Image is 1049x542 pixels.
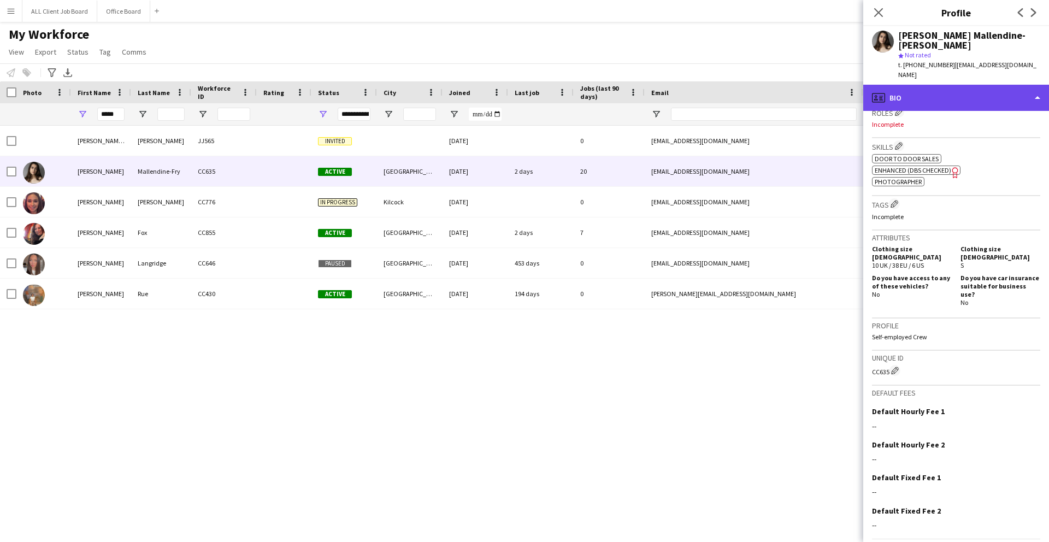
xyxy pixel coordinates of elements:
[645,126,863,156] div: [EMAIL_ADDRESS][DOMAIN_NAME]
[872,388,1040,398] h3: Default fees
[872,406,945,416] h3: Default Hourly Fee 1
[443,248,508,278] div: [DATE]
[863,5,1049,20] h3: Profile
[131,279,191,309] div: Rue
[574,187,645,217] div: 0
[960,298,968,307] span: No
[872,107,1040,118] h3: Roles
[23,162,45,184] img: Sophia Mallendine-Fry
[872,440,945,450] h3: Default Hourly Fee 2
[377,187,443,217] div: Kilcock
[651,109,661,119] button: Open Filter Menu
[960,245,1040,261] h5: Clothing size [DEMOGRAPHIC_DATA]
[872,233,1040,243] h3: Attributes
[872,506,941,516] h3: Default Fixed Fee 2
[263,89,284,97] span: Rating
[71,248,131,278] div: [PERSON_NAME]
[4,45,28,59] a: View
[131,126,191,156] div: [PERSON_NAME]
[198,84,237,101] span: Workforce ID
[515,89,539,97] span: Last job
[9,26,89,43] span: My Workforce
[23,89,42,97] span: Photo
[645,156,863,186] div: [EMAIL_ADDRESS][DOMAIN_NAME]
[99,47,111,57] span: Tag
[61,66,74,79] app-action-btn: Export XLSX
[574,217,645,248] div: 7
[318,260,352,268] span: Paused
[117,45,151,59] a: Comms
[377,279,443,309] div: [GEOGRAPHIC_DATA]
[443,187,508,217] div: [DATE]
[875,178,922,186] span: Photographer
[384,89,396,97] span: City
[872,274,952,290] h5: Do you have access to any of these vehicles?
[469,108,502,121] input: Joined Filter Input
[35,47,56,57] span: Export
[645,279,863,309] div: [PERSON_NAME][EMAIL_ADDRESS][DOMAIN_NAME]
[22,1,97,22] button: ALL Client Job Board
[71,279,131,309] div: [PERSON_NAME]
[63,45,93,59] a: Status
[872,353,1040,363] h3: Unique ID
[377,217,443,248] div: [GEOGRAPHIC_DATA]
[898,61,955,69] span: t. [PHONE_NUMBER]
[122,47,146,57] span: Comms
[71,217,131,248] div: [PERSON_NAME]
[863,85,1049,111] div: Bio
[651,89,669,97] span: Email
[872,213,1040,221] p: Incomplete
[318,168,352,176] span: Active
[131,187,191,217] div: [PERSON_NAME]
[191,156,257,186] div: CC635
[23,192,45,214] img: Sophie Caldwell
[574,126,645,156] div: 0
[318,229,352,237] span: Active
[9,47,24,57] span: View
[131,248,191,278] div: Langridge
[318,89,339,97] span: Status
[960,261,964,269] span: S
[905,51,931,59] span: Not rated
[97,108,125,121] input: First Name Filter Input
[23,223,45,245] img: Sophie Fox
[71,156,131,186] div: [PERSON_NAME]
[443,156,508,186] div: [DATE]
[318,198,357,207] span: In progress
[872,198,1040,210] h3: Tags
[872,333,1040,341] p: Self-employed Crew
[191,279,257,309] div: CC430
[960,274,1040,298] h5: Do you have car insurance suitable for business use?
[97,1,150,22] button: Office Board
[217,108,250,121] input: Workforce ID Filter Input
[508,248,574,278] div: 453 days
[671,108,857,121] input: Email Filter Input
[318,109,328,119] button: Open Filter Menu
[377,248,443,278] div: [GEOGRAPHIC_DATA]
[875,155,939,163] span: Door to door sales
[191,126,257,156] div: JJ565
[449,89,470,97] span: Joined
[138,109,148,119] button: Open Filter Menu
[443,126,508,156] div: [DATE]
[71,187,131,217] div: [PERSON_NAME]
[898,31,1040,50] div: [PERSON_NAME] Mallendine-[PERSON_NAME]
[443,217,508,248] div: [DATE]
[872,421,1040,431] div: --
[872,120,1040,128] p: Incomplete
[131,156,191,186] div: Mallendine-Fry
[872,140,1040,152] h3: Skills
[198,109,208,119] button: Open Filter Menu
[872,454,1040,464] div: --
[574,156,645,186] div: 20
[45,66,58,79] app-action-btn: Advanced filters
[191,248,257,278] div: CC646
[580,84,625,101] span: Jobs (last 90 days)
[508,156,574,186] div: 2 days
[157,108,185,121] input: Last Name Filter Input
[872,290,880,298] span: No
[443,279,508,309] div: [DATE]
[872,365,1040,376] div: CC635
[138,89,170,97] span: Last Name
[191,187,257,217] div: CC776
